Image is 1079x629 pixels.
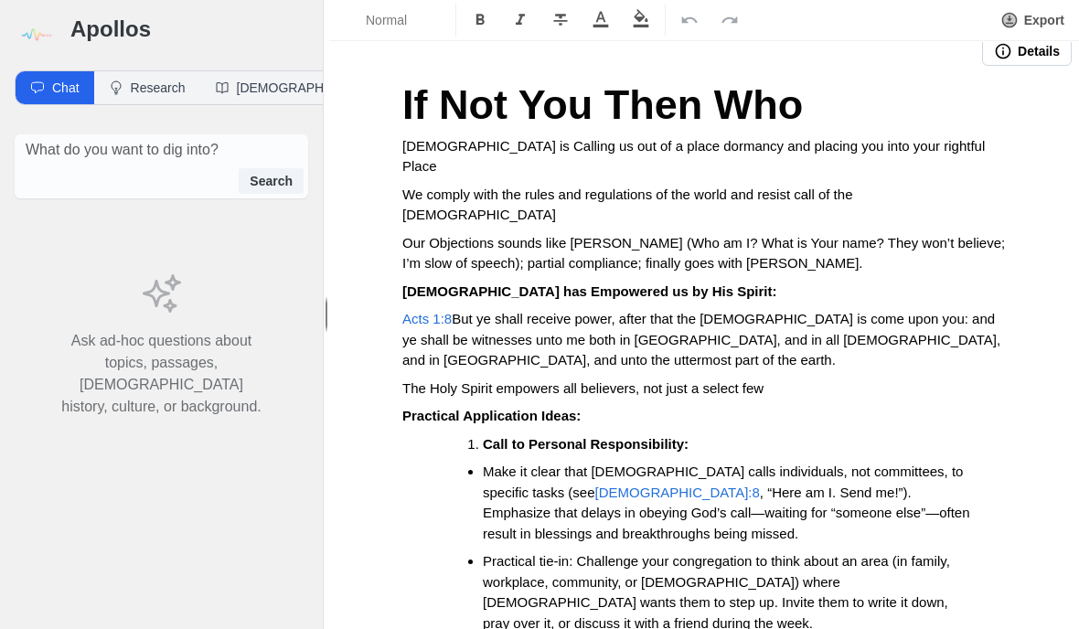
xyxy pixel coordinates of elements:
h3: Apollos [70,15,308,44]
strong: Practical Application Ideas: [402,408,581,423]
span: Make it clear that [DEMOGRAPHIC_DATA] calls individuals, not committees, to specific tasks (see [483,464,967,500]
strong: [DEMOGRAPHIC_DATA] has Empowered us by His Spirit: [402,283,777,299]
button: [DEMOGRAPHIC_DATA] [200,71,395,104]
button: Chat [16,71,94,104]
p: Ask ad-hoc questions about topics, passages, [DEMOGRAPHIC_DATA] history, culture, or background. [59,330,264,418]
span: If Not You Then Who [402,81,803,128]
a: Acts 1:8 [402,311,452,326]
iframe: Drift Widget Chat Controller [988,538,1057,607]
span: But ye shall receive power, after that the [DEMOGRAPHIC_DATA] is come upon you: and ye shall be w... [402,311,1004,368]
button: Format Strikethrough [540,4,581,37]
button: Research [94,71,200,104]
span: We comply with the rules and regulations of the world and resist call of the [DEMOGRAPHIC_DATA] [402,187,857,223]
button: Export [989,4,1075,37]
button: Format Italics [500,4,540,37]
span: [DEMOGRAPHIC_DATA] is Calling us out of a place dormancy and placing you into your rightful Place [402,138,988,175]
button: Search [239,168,304,194]
button: Format Bold [460,4,500,37]
span: , “Here am I. Send me!”). Emphasize that delays in obeying God’s call—waiting for “someone else”—... [483,485,974,541]
span: The Holy Spirit empowers all believers, not just a select few [402,380,764,396]
span: Normal [366,11,430,29]
button: Formatting Options [333,4,452,37]
button: Details [982,37,1072,66]
a: [DEMOGRAPHIC_DATA]:8 [595,485,760,500]
img: logo [15,15,56,56]
span: Our Objections sounds like [PERSON_NAME] (Who am I? What is Your name? They won’t believe; I’m sl... [402,235,1009,272]
strong: Call to Personal Responsibility: [483,436,689,452]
